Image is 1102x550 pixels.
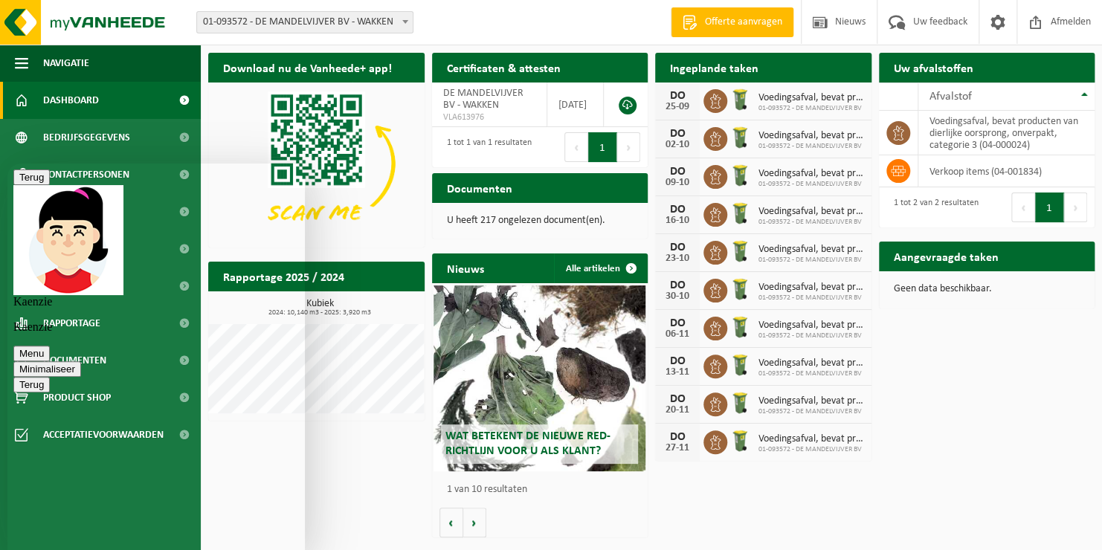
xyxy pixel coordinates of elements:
[12,216,36,227] span: Terug
[701,15,786,30] span: Offerte aanvragen
[727,239,753,264] img: WB-0140-HPE-GN-50
[439,131,532,164] div: 1 tot 1 van 1 resultaten
[758,92,864,104] span: Voedingsafval, bevat producten van dierlijke oorsprong, onverpakt, categorie 3
[617,132,640,162] button: Next
[663,329,692,340] div: 06-11
[727,276,753,302] img: WB-0140-HPE-GN-50
[663,140,692,150] div: 02-10
[758,369,864,378] span: 01-093572 - DE MANDELVIJVER BV
[443,111,536,123] span: VLA613976
[663,178,692,188] div: 09-10
[1064,192,1087,222] button: Next
[727,125,753,150] img: WB-0140-HPE-GN-50
[886,191,979,224] div: 1 tot 2 van 2 resultaten
[727,352,753,378] img: WB-0140-HPE-GN-50
[12,200,68,211] span: Minimaliseer
[727,163,753,188] img: WB-0140-HPE-GN-50
[758,180,864,189] span: 01-093572 - DE MANDELVIJVER BV
[554,253,646,283] a: Alle artikelen
[663,393,692,405] div: DO
[547,82,604,127] td: [DATE]
[918,155,1095,187] td: verkoop items (04-001834)
[758,445,864,454] span: 01-093572 - DE MANDELVIJVER BV
[216,309,425,317] span: 2024: 10,140 m3 - 2025: 3,920 m3
[432,253,499,282] h2: Nieuws
[1011,192,1035,222] button: Previous
[432,53,576,82] h2: Certificaten & attesten
[727,87,753,112] img: WB-0140-HPE-GN-50
[663,102,692,112] div: 25-09
[929,91,972,103] span: Afvalstof
[758,407,864,416] span: 01-093572 - DE MANDELVIJVER BV
[43,45,89,82] span: Navigatie
[7,164,305,550] iframe: chat widget
[12,184,36,195] span: Menu
[208,53,407,82] h2: Download nu de Vanheede+ app!
[197,12,413,33] span: 01-093572 - DE MANDELVIJVER BV - WAKKEN
[208,82,425,245] img: Download de VHEPlus App
[663,431,692,443] div: DO
[758,282,864,294] span: Voedingsafval, bevat producten van dierlijke oorsprong, onverpakt, categorie 3
[758,331,864,340] span: 01-093572 - DE MANDELVIJVER BV
[879,53,988,82] h2: Uw afvalstoffen
[43,82,99,119] span: Dashboard
[6,213,42,229] button: Terug
[758,256,864,265] span: 01-093572 - DE MANDELVIJVER BV
[443,88,523,111] span: DE MANDELVIJVER BV - WAKKEN
[216,299,425,317] h3: Kubiek
[663,253,692,264] div: 23-10
[663,405,692,415] div: 20-11
[439,508,463,537] button: Vorige
[655,53,773,82] h2: Ingeplande taken
[196,11,413,33] span: 01-093572 - DE MANDELVIJVER BV - WAKKEN
[434,285,645,471] a: Wat betekent de nieuwe RED-richtlijn voor u als klant?
[1035,192,1064,222] button: 1
[727,314,753,340] img: WB-0140-HPE-GN-50
[663,291,692,302] div: 30-10
[663,216,692,226] div: 16-10
[758,433,864,445] span: Voedingsafval, bevat producten van dierlijke oorsprong, onverpakt, categorie 3
[663,204,692,216] div: DO
[758,320,864,331] span: Voedingsafval, bevat producten van dierlijke oorsprong, onverpakt, categorie 3
[727,428,753,453] img: WB-0140-HPE-GN-50
[758,294,864,302] span: 01-093572 - DE MANDELVIJVER BV
[663,355,692,367] div: DO
[894,284,1080,294] p: Geen data beschikbaar.
[663,128,692,140] div: DO
[918,111,1095,155] td: voedingsafval, bevat producten van dierlijke oorsprong, onverpakt, categorie 3 (04-000024)
[564,132,588,162] button: Previous
[663,166,692,178] div: DO
[447,485,641,495] p: 1 van 10 resultaten
[758,218,864,227] span: 01-093572 - DE MANDELVIJVER BV
[463,508,486,537] button: Volgende
[758,104,864,113] span: 01-093572 - DE MANDELVIJVER BV
[879,242,1014,271] h2: Aangevraagde taken
[758,357,864,369] span: Voedingsafval, bevat producten van dierlijke oorsprong, onverpakt, categorie 3
[663,367,692,378] div: 13-11
[432,173,527,202] h2: Documenten
[314,291,423,320] a: Bekijk rapportage
[663,279,692,291] div: DO
[43,119,130,156] span: Bedrijfsgegevens
[671,7,793,37] a: Offerte aanvragen
[663,317,692,329] div: DO
[727,390,753,415] img: WB-0140-HPE-GN-50
[663,90,692,102] div: DO
[43,156,129,193] span: Contactpersonen
[758,130,864,142] span: Voedingsafval, bevat producten van dierlijke oorsprong, onverpakt, categorie 3
[758,142,864,151] span: 01-093572 - DE MANDELVIJVER BV
[588,132,617,162] button: 1
[758,206,864,218] span: Voedingsafval, bevat producten van dierlijke oorsprong, onverpakt, categorie 3
[663,242,692,253] div: DO
[758,244,864,256] span: Voedingsafval, bevat producten van dierlijke oorsprong, onverpakt, categorie 3
[6,198,74,213] button: Minimaliseer
[663,443,692,453] div: 27-11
